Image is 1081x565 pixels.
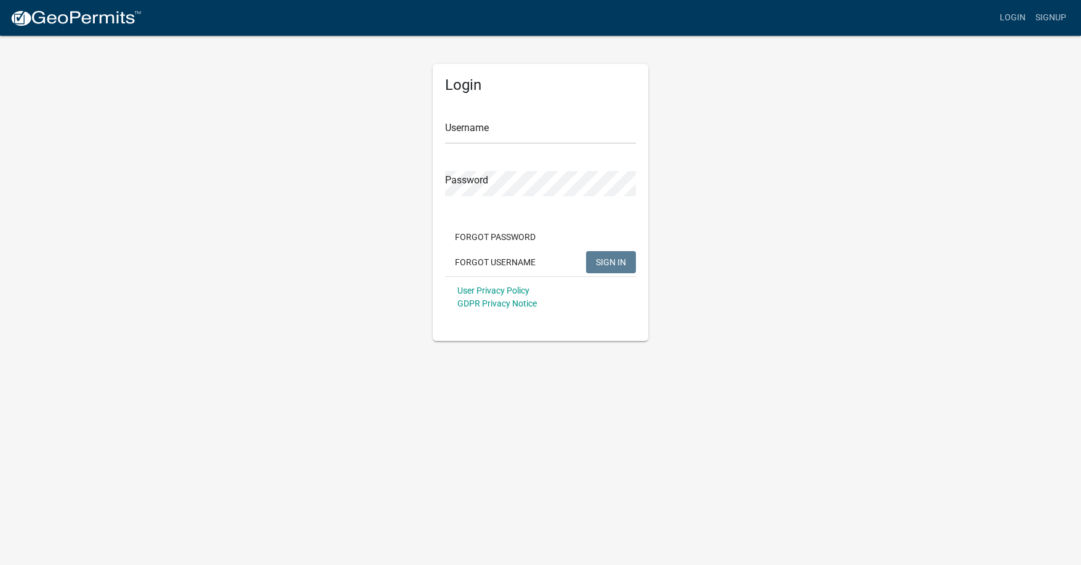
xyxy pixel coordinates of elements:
a: Login [995,6,1031,30]
a: GDPR Privacy Notice [457,299,537,308]
button: SIGN IN [586,251,636,273]
button: Forgot Username [445,251,545,273]
button: Forgot Password [445,226,545,248]
h5: Login [445,76,636,94]
a: User Privacy Policy [457,286,529,295]
span: SIGN IN [596,257,626,266]
a: Signup [1031,6,1071,30]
